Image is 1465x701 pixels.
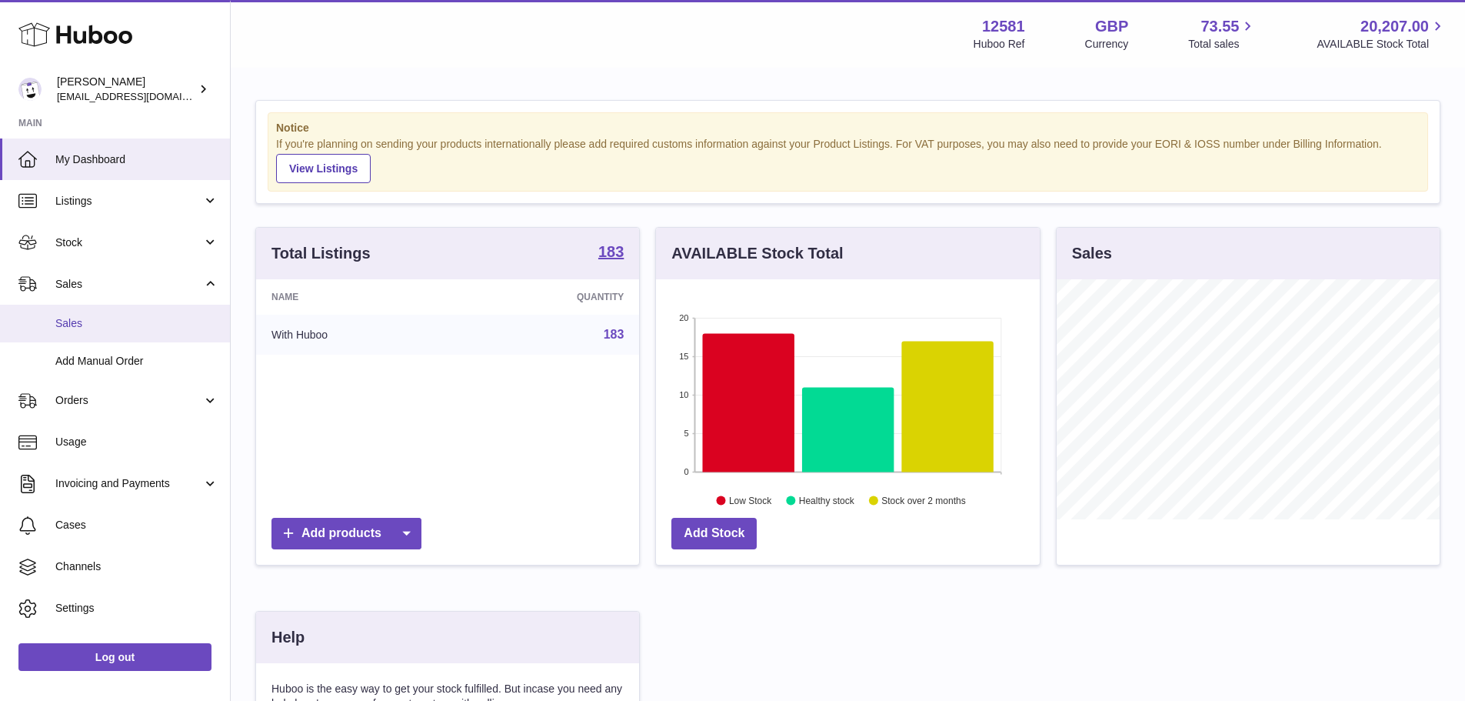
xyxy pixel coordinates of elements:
[598,244,624,259] strong: 183
[55,435,218,449] span: Usage
[55,277,202,292] span: Sales
[1317,16,1447,52] a: 20,207.00 AVAILABLE Stock Total
[55,354,218,369] span: Add Manual Order
[671,518,757,549] a: Add Stock
[55,194,202,209] span: Listings
[271,627,305,648] h3: Help
[57,90,226,102] span: [EMAIL_ADDRESS][DOMAIN_NAME]
[276,154,371,183] a: View Listings
[680,352,689,361] text: 15
[55,601,218,616] span: Settings
[458,279,639,315] th: Quantity
[604,328,624,341] a: 183
[55,559,218,574] span: Channels
[1188,37,1257,52] span: Total sales
[982,16,1025,37] strong: 12581
[276,121,1420,135] strong: Notice
[55,518,218,532] span: Cases
[729,495,772,506] text: Low Stock
[55,393,202,408] span: Orders
[1317,37,1447,52] span: AVAILABLE Stock Total
[1188,16,1257,52] a: 73.55 Total sales
[684,467,689,476] text: 0
[680,313,689,322] text: 20
[256,315,458,355] td: With Huboo
[1072,243,1112,264] h3: Sales
[1360,16,1429,37] span: 20,207.00
[57,75,195,104] div: [PERSON_NAME]
[271,243,371,264] h3: Total Listings
[598,244,624,262] a: 183
[256,279,458,315] th: Name
[18,78,42,101] img: rnash@drink-trip.com
[671,243,843,264] h3: AVAILABLE Stock Total
[1200,16,1239,37] span: 73.55
[55,316,218,331] span: Sales
[276,137,1420,183] div: If you're planning on sending your products internationally please add required customs informati...
[1085,37,1129,52] div: Currency
[974,37,1025,52] div: Huboo Ref
[680,390,689,399] text: 10
[882,495,966,506] text: Stock over 2 months
[55,152,218,167] span: My Dashboard
[1095,16,1128,37] strong: GBP
[55,476,202,491] span: Invoicing and Payments
[18,643,211,671] a: Log out
[684,429,689,438] text: 5
[799,495,855,506] text: Healthy stock
[271,518,421,549] a: Add products
[55,235,202,250] span: Stock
